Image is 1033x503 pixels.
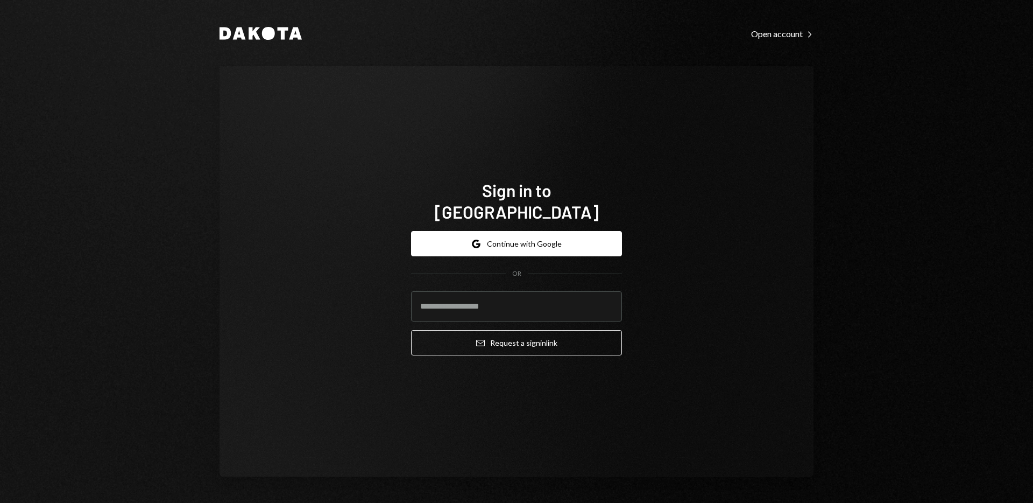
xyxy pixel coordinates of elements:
[512,269,521,278] div: OR
[411,330,622,355] button: Request a signinlink
[751,27,813,39] a: Open account
[411,231,622,256] button: Continue with Google
[751,29,813,39] div: Open account
[411,179,622,222] h1: Sign in to [GEOGRAPHIC_DATA]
